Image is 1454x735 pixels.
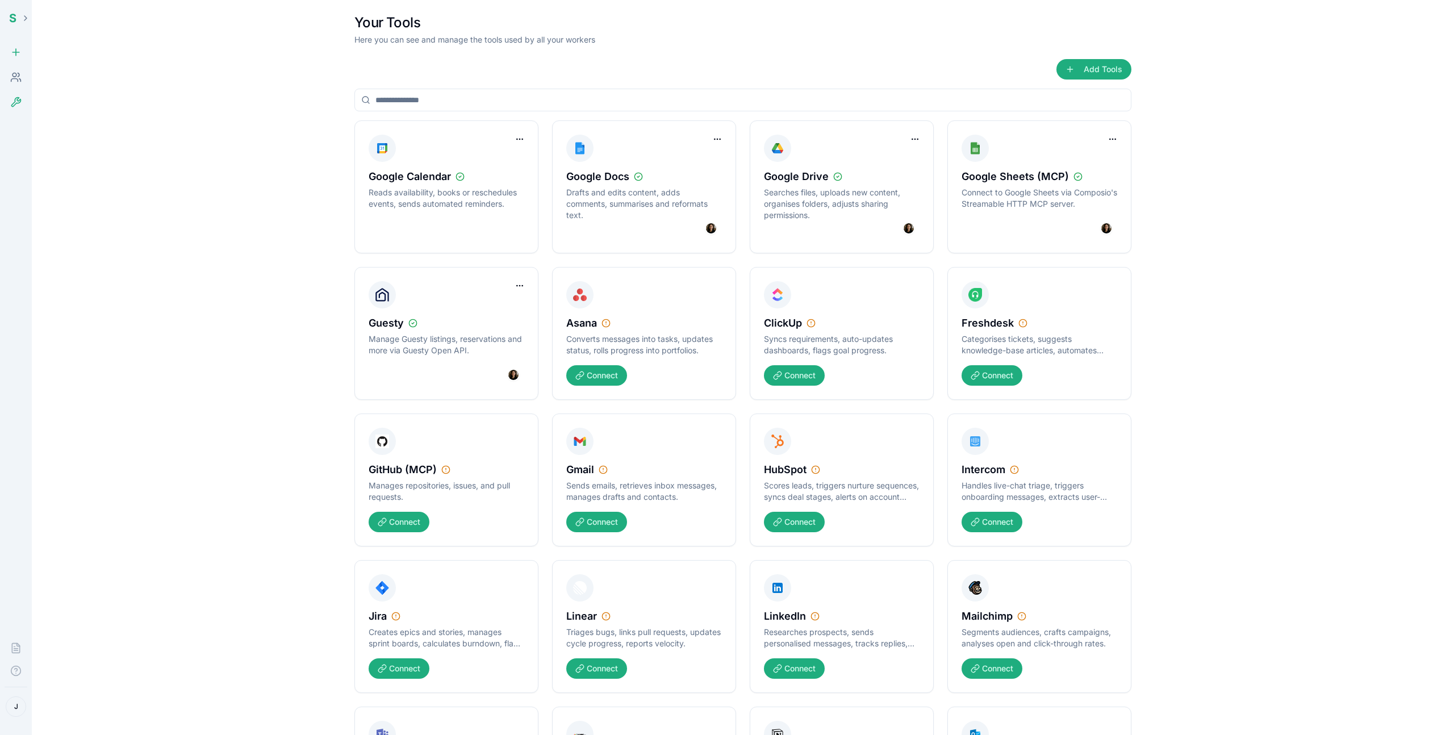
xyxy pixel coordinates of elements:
p: Reads availability, books or reschedules events, sends automated reminders. [369,187,524,210]
span: Intercom [962,462,1005,478]
span: Google Docs [566,169,629,185]
img: Mailchimp icon [968,579,982,597]
img: Google Docs icon [573,139,587,157]
img: Google Drive icon [771,139,784,157]
button: Connect [566,658,627,679]
span: HubSpot [764,462,807,478]
span: Google Calendar [369,169,451,185]
img: Jira icon [375,579,389,597]
img: LinkedIn icon [771,579,784,597]
img: Linear icon [573,579,587,597]
img: Intercom icon [968,432,982,450]
img: Freshdesk icon [968,286,982,304]
p: Connect to Google Sheets via Composio's Streamable HTTP MCP server. [962,187,1117,210]
img: Gmail icon [573,432,587,450]
p: Here you can see and manage the tools used by all your workers [354,34,595,45]
button: Connect [369,658,429,679]
button: Connect [764,512,825,532]
img: ClickUp icon [771,286,784,304]
span: Linear [566,608,597,624]
p: Syncs requirements, auto-updates dashboards, flags goal progress. [764,333,920,356]
span: Freshdesk [962,315,1014,331]
span: Gmail [566,462,594,478]
p: Searches files, uploads new content, organises folders, adjusts sharing permissions. [764,187,920,221]
p: Handles live-chat triage, triggers onboarding messages, extracts user-feedback insights. [962,480,1117,503]
span: Asana [566,315,597,331]
p: Converts messages into tasks, updates status, rolls progress into portfolios. [566,333,722,356]
p: Manage Guesty listings, reservations and more via Guesty Open API. [369,333,524,356]
span: J [14,702,18,711]
button: Connect [962,512,1022,532]
img: Olivia Green [1100,222,1113,235]
p: Segments audiences, crafts campaigns, analyses open and click-through rates. [962,627,1117,649]
button: Connect [962,658,1022,679]
span: Jira [369,608,387,624]
button: Add Tools [1056,59,1131,80]
img: Google Sheets (MCP) icon [968,139,982,157]
p: Triages bugs, links pull requests, updates cycle progress, reports velocity. [566,627,722,649]
p: Scores leads, triggers nurture sequences, syncs deal stages, alerts on account health. [764,480,920,503]
button: J [6,696,26,717]
img: Google Calendar icon [375,139,389,157]
img: GitHub (MCP) icon [375,432,389,450]
p: Sends emails, retrieves inbox messages, manages drafts and contacts. [566,480,722,503]
span: Google Sheets (MCP) [962,169,1069,185]
button: Connect [369,512,429,532]
img: HubSpot icon [771,432,784,450]
img: Guesty icon [375,286,389,304]
img: Olivia Green [705,222,717,235]
span: Guesty [369,315,404,331]
p: Categorises tickets, suggests knowledge-base articles, automates satisfaction surveys. [962,333,1117,356]
span: LinkedIn [764,608,806,624]
span: Google Drive [764,169,829,185]
button: Connect [962,365,1022,386]
img: Olivia Green [507,369,520,381]
p: Manages repositories, issues, and pull requests. [369,480,524,503]
span: ClickUp [764,315,802,331]
button: Connect [566,365,627,386]
p: Creates epics and stories, manages sprint boards, calculates burndown, flags blockers. [369,627,524,649]
span: GitHub (MCP) [369,462,437,478]
h1: Your Tools [354,14,595,32]
span: S [9,11,16,25]
button: Connect [566,512,627,532]
img: Asana icon [573,286,587,304]
span: Mailchimp [962,608,1013,624]
p: Drafts and edits content, adds comments, summarises and reformats text. [566,187,722,221]
img: Olivia Green [903,222,915,235]
button: Connect [764,365,825,386]
p: Researches prospects, sends personalised messages, tracks replies, posts content. [764,627,920,649]
button: Connect [764,658,825,679]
